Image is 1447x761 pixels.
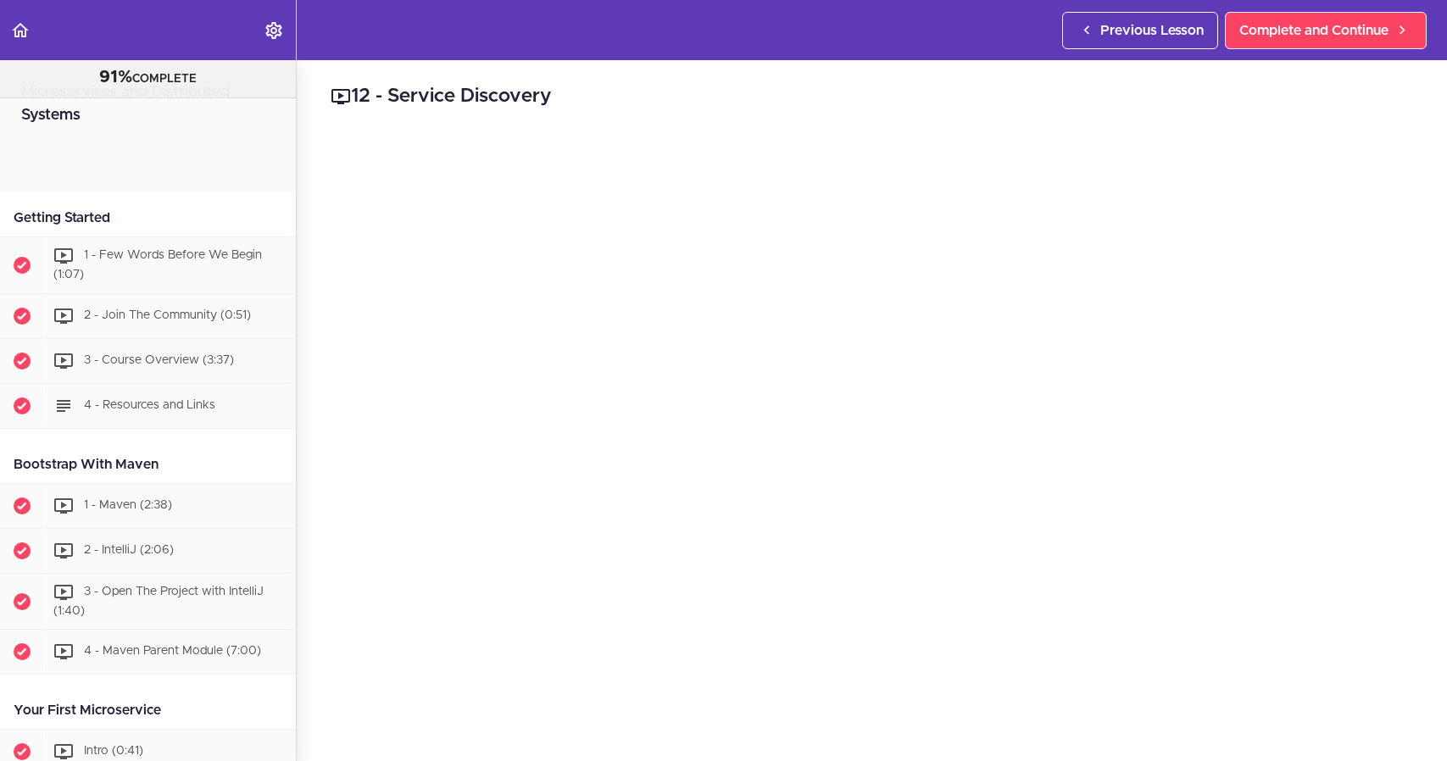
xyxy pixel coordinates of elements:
span: 4 - Resources and Links [84,399,215,411]
span: 2 - Join The Community (0:51) [84,309,251,321]
span: Complete and Continue [1239,20,1389,41]
span: Previous Lesson [1100,20,1204,41]
div: COMPLETE [21,67,275,89]
span: 3 - Open The Project with IntelliJ (1:40) [53,586,264,617]
span: 1 - Maven (2:38) [84,499,172,511]
a: Previous Lesson [1062,12,1218,49]
iframe: Video Player [331,136,1413,745]
span: 91% [99,69,132,86]
svg: Back to course curriculum [10,20,31,41]
a: Complete and Continue [1225,12,1427,49]
span: 3 - Course Overview (3:37) [84,354,234,366]
svg: Settings Menu [264,20,284,41]
span: 2 - IntelliJ (2:06) [84,544,174,556]
span: Intro (0:41) [84,746,143,758]
span: 4 - Maven Parent Module (7:00) [84,646,261,658]
span: 1 - Few Words Before We Begin (1:07) [53,249,262,281]
h2: 12 - Service Discovery [331,82,1413,111]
